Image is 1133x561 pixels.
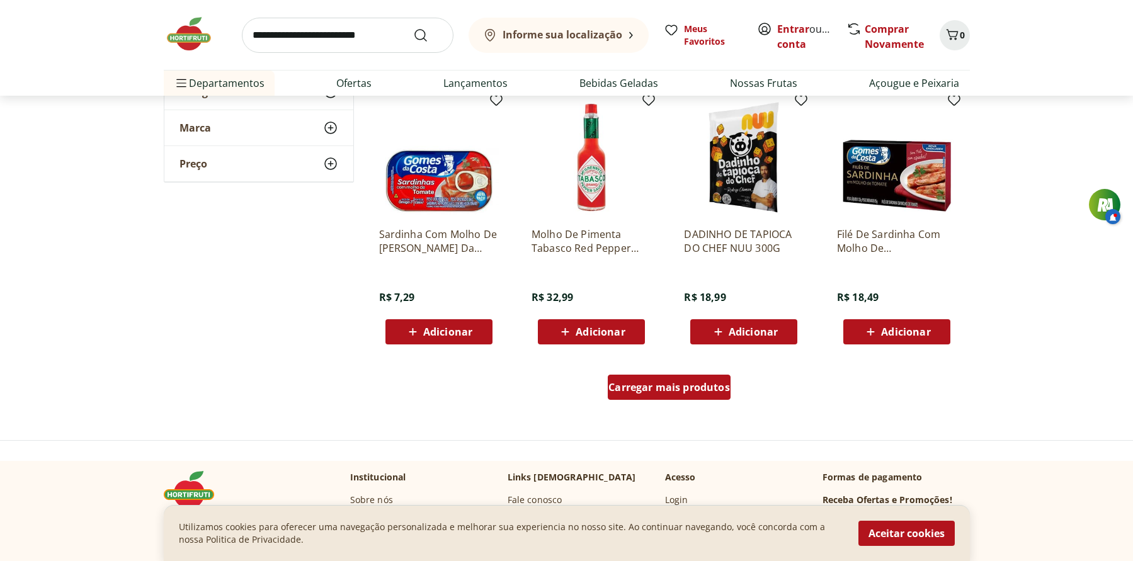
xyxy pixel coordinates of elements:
img: Molho De Pimenta Tabasco Red Pepper Sauce - 60Ml [532,98,651,217]
img: Hortifruti [164,471,227,509]
img: Filé De Sardinha Com Molho De Tomate Gomes Da Costa 125G [837,98,957,217]
button: Informe sua localização [469,18,649,53]
p: Formas de pagamento [823,471,970,484]
button: Aceitar cookies [858,521,955,546]
p: Acesso [665,471,696,484]
p: Utilizamos cookies para oferecer uma navegação personalizada e melhorar sua experiencia no nosso ... [179,521,843,546]
a: Bebidas Geladas [579,76,658,91]
button: Menu [174,68,189,98]
span: R$ 18,99 [684,290,726,304]
a: DADINHO DE TAPIOCA DO CHEF NUU 300G [684,227,804,255]
button: Adicionar [385,319,492,344]
span: Departamentos [174,68,265,98]
span: Adicionar [729,327,778,337]
span: 0 [960,29,965,41]
img: Hortifruti [164,15,227,53]
button: Marca [164,110,353,145]
span: Adicionar [423,327,472,337]
input: search [242,18,453,53]
a: Sobre nós [350,494,393,506]
a: Sardinha Com Molho De [PERSON_NAME] Da Costa Lata 84G [379,227,499,255]
button: Preço [164,146,353,181]
span: Carregar mais produtos [608,382,730,392]
button: Adicionar [843,319,950,344]
p: Institucional [350,471,406,484]
span: Adicionar [576,327,625,337]
p: Links [DEMOGRAPHIC_DATA] [508,471,636,484]
a: Molho De Pimenta Tabasco Red Pepper Sauce - 60Ml [532,227,651,255]
span: R$ 18,49 [837,290,879,304]
a: Login [665,494,688,506]
a: Comprar Novamente [865,22,924,51]
a: Meus Favoritos [664,23,742,48]
img: DADINHO DE TAPIOCA DO CHEF NUU 300G [684,98,804,217]
span: ou [777,21,833,52]
img: Sardinha Com Molho De Tomate Gomes Da Costa Lata 84G [379,98,499,217]
span: Adicionar [881,327,930,337]
span: R$ 7,29 [379,290,415,304]
button: Adicionar [690,319,797,344]
button: Adicionar [538,319,645,344]
a: Ofertas [336,76,372,91]
a: Fale conosco [508,494,562,506]
a: Criar conta [777,22,846,51]
a: Carregar mais produtos [608,375,731,405]
span: Preço [179,157,207,170]
button: Submit Search [413,28,443,43]
h3: Receba Ofertas e Promoções! [823,494,952,506]
b: Informe sua localização [503,28,622,42]
span: Meus Favoritos [684,23,742,48]
a: Entrar [777,22,809,36]
a: Nossas Frutas [730,76,797,91]
button: Carrinho [940,20,970,50]
a: Filé De Sardinha Com Molho De [PERSON_NAME] Da Costa 125G [837,227,957,255]
span: Marca [179,122,211,134]
span: R$ 32,99 [532,290,573,304]
a: Açougue e Peixaria [869,76,959,91]
a: Lançamentos [443,76,508,91]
